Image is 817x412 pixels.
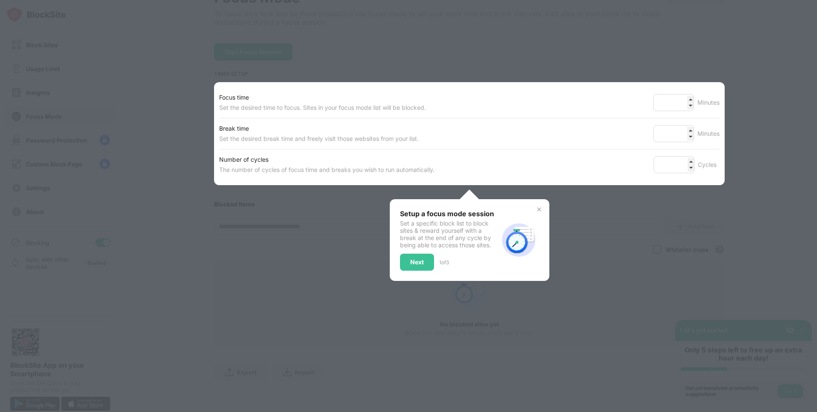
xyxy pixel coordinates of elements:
[219,134,419,144] div: Set the desired break time and freely visit those websites from your list.
[400,220,498,249] div: Set a specific block list to block sites & reward yourself with a break at the end of any cycle b...
[219,165,434,175] div: The number of cycles of focus time and breaks you wish to run automatically.
[536,206,543,213] img: x-button.svg
[219,92,426,103] div: Focus time
[400,209,498,218] div: Setup a focus mode session
[219,103,426,113] div: Set the desired time to focus. Sites in your focus mode list will be blocked.
[698,160,720,170] div: Cycles
[219,123,419,134] div: Break time
[439,259,449,266] div: 1 of 3
[697,129,720,139] div: Minutes
[219,154,434,165] div: Number of cycles
[410,259,424,266] div: Next
[498,220,539,260] img: focus-mode-timer.svg
[697,97,720,108] div: Minutes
